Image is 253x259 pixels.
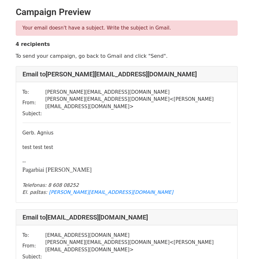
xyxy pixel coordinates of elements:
[16,7,238,18] h2: Campaign Preview
[23,159,26,165] span: --
[23,129,231,137] div: Gerb. Agnius
[23,144,231,151] div: test test test
[23,96,45,110] td: From:
[23,182,47,188] i: Telefonas:
[23,239,45,253] td: From:
[48,182,79,188] i: 8 608 08252
[49,189,173,195] a: [PERSON_NAME][EMAIL_ADDRESS][DOMAIN_NAME]
[23,232,45,239] td: To:
[23,213,231,221] h4: Email to [EMAIL_ADDRESS][DOMAIN_NAME]
[45,239,231,253] td: [PERSON_NAME][EMAIL_ADDRESS][DOMAIN_NAME] < [PERSON_NAME][EMAIL_ADDRESS][DOMAIN_NAME] >
[23,110,45,117] td: Subject:
[23,189,46,195] i: El. paštas
[46,189,47,195] i: :
[16,41,50,47] strong: 4 recipients
[45,96,231,110] td: [PERSON_NAME][EMAIL_ADDRESS][DOMAIN_NAME] < [PERSON_NAME][EMAIL_ADDRESS][DOMAIN_NAME] >
[23,89,45,96] td: To:
[16,53,238,59] p: To send your campaign, go back to Gmail and click "Send".
[23,25,231,31] p: Your email doesn't have a subject. Write the subject in Gmail.
[45,89,231,96] td: [PERSON_NAME][EMAIL_ADDRESS][DOMAIN_NAME]
[23,167,92,173] font: Pagarbiai [PERSON_NAME]
[23,70,231,78] h4: Email to [PERSON_NAME][EMAIL_ADDRESS][DOMAIN_NAME]
[45,232,231,239] td: [EMAIL_ADDRESS][DOMAIN_NAME]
